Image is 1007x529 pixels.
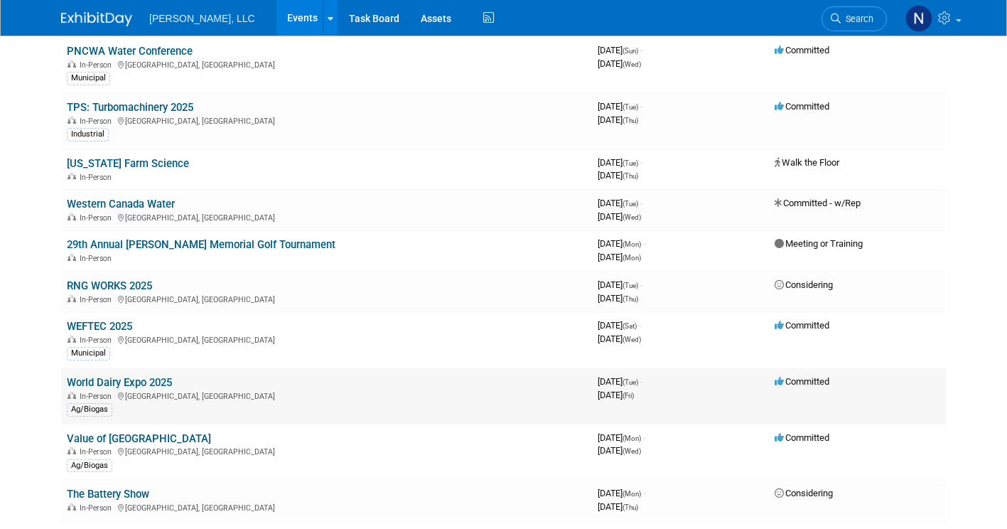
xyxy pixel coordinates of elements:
div: Industrial [67,128,109,141]
span: (Thu) [623,295,638,303]
span: - [639,320,641,331]
span: - [640,279,642,290]
span: [DATE] [598,390,634,400]
a: PNCWA Water Conference [67,45,193,58]
span: [DATE] [598,501,638,512]
span: - [640,198,642,208]
span: Committed [775,320,829,331]
span: In-Person [80,213,116,223]
span: [DATE] [598,58,641,69]
span: (Mon) [623,240,641,248]
div: [GEOGRAPHIC_DATA], [GEOGRAPHIC_DATA] [67,114,586,126]
img: In-Person Event [68,254,76,261]
span: [DATE] [598,279,642,290]
span: In-Person [80,173,116,182]
span: (Tue) [623,159,638,167]
span: (Thu) [623,117,638,124]
span: (Tue) [623,378,638,386]
span: Committed [775,432,829,443]
span: [DATE] [598,333,641,344]
span: (Sun) [623,47,638,55]
span: (Wed) [623,213,641,221]
img: In-Person Event [68,213,76,220]
span: (Wed) [623,336,641,343]
span: [DATE] [598,376,642,387]
span: [DATE] [598,211,641,222]
img: Nate Closner [905,5,932,32]
span: [DATE] [598,320,641,331]
a: World Dairy Expo 2025 [67,376,172,389]
img: In-Person Event [68,173,76,180]
span: In-Person [80,254,116,263]
span: (Tue) [623,200,638,208]
span: [DATE] [598,488,645,498]
div: [GEOGRAPHIC_DATA], [GEOGRAPHIC_DATA] [67,333,586,345]
span: [DATE] [598,432,645,443]
span: (Tue) [623,282,638,289]
span: In-Person [80,392,116,401]
span: [DATE] [598,170,638,181]
a: WEFTEC 2025 [67,320,132,333]
a: RNG WORKS 2025 [67,279,152,292]
span: In-Person [80,295,116,304]
span: (Mon) [623,254,641,262]
span: In-Person [80,117,116,126]
span: Meeting or Training [775,238,863,249]
span: [PERSON_NAME], LLC [149,13,255,24]
span: (Tue) [623,103,638,111]
span: Search [841,14,873,24]
div: [GEOGRAPHIC_DATA], [GEOGRAPHIC_DATA] [67,390,586,401]
span: (Thu) [623,503,638,511]
span: [DATE] [598,238,645,249]
span: [DATE] [598,445,641,456]
img: In-Person Event [68,295,76,302]
span: (Mon) [623,490,641,498]
span: In-Person [80,60,116,70]
span: In-Person [80,503,116,513]
div: Municipal [67,347,110,360]
img: In-Person Event [68,336,76,343]
span: Considering [775,279,833,290]
img: In-Person Event [68,60,76,68]
a: 29th Annual [PERSON_NAME] Memorial Golf Tournament [67,238,335,251]
span: Committed [775,101,829,112]
a: The Battery Show [67,488,149,501]
div: [GEOGRAPHIC_DATA], [GEOGRAPHIC_DATA] [67,58,586,70]
span: (Wed) [623,60,641,68]
span: [DATE] [598,252,641,262]
a: Western Canada Water [67,198,175,210]
span: Considering [775,488,833,498]
span: (Wed) [623,447,641,455]
img: ExhibitDay [61,12,132,26]
span: Committed - w/Rep [775,198,861,208]
span: [DATE] [598,157,642,168]
a: Search [822,6,887,31]
div: Municipal [67,72,110,85]
span: In-Person [80,447,116,456]
span: (Thu) [623,172,638,180]
div: Ag/Biogas [67,403,112,416]
span: [DATE] [598,114,638,125]
a: TPS: Turbomachinery 2025 [67,101,193,114]
div: [GEOGRAPHIC_DATA], [GEOGRAPHIC_DATA] [67,445,586,456]
div: [GEOGRAPHIC_DATA], [GEOGRAPHIC_DATA] [67,293,586,304]
img: In-Person Event [68,447,76,454]
span: - [640,101,642,112]
span: In-Person [80,336,116,345]
span: - [643,238,645,249]
span: - [643,488,645,498]
span: Committed [775,376,829,387]
span: [DATE] [598,45,642,55]
span: - [640,157,642,168]
a: [US_STATE] Farm Science [67,157,189,170]
span: - [640,45,642,55]
span: [DATE] [598,101,642,112]
div: [GEOGRAPHIC_DATA], [GEOGRAPHIC_DATA] [67,211,586,223]
a: Value of [GEOGRAPHIC_DATA] [67,432,211,445]
span: [DATE] [598,293,638,304]
span: - [643,432,645,443]
div: [GEOGRAPHIC_DATA], [GEOGRAPHIC_DATA] [67,501,586,513]
span: [DATE] [598,198,642,208]
span: (Mon) [623,434,641,442]
span: (Fri) [623,392,634,400]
